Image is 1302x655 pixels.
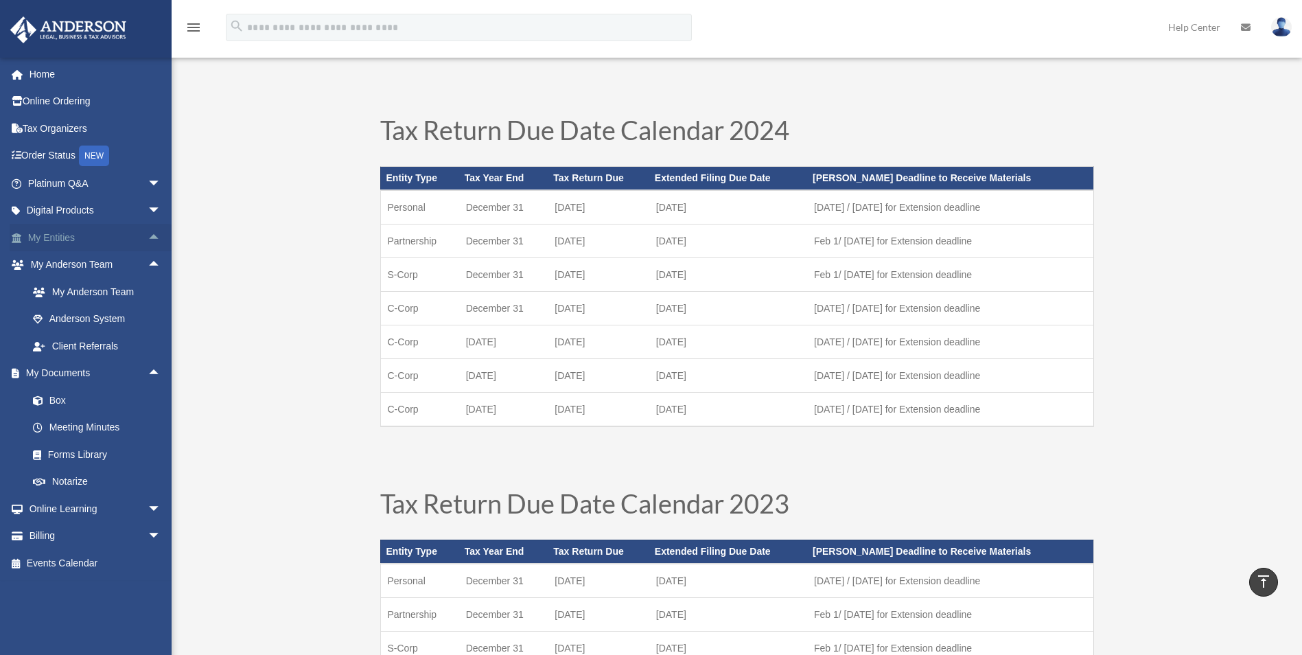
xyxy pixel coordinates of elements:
a: My Entitiesarrow_drop_up [10,224,182,251]
th: Tax Return Due [548,167,649,190]
th: [PERSON_NAME] Deadline to Receive Materials [807,167,1093,190]
td: [DATE] [649,224,807,257]
span: arrow_drop_up [148,224,175,252]
th: Entity Type [380,167,459,190]
a: Digital Productsarrow_drop_down [10,197,182,225]
a: Online Ordering [10,88,182,115]
img: Anderson Advisors Platinum Portal [6,16,130,43]
td: Feb 1/ [DATE] for Extension deadline [807,224,1093,257]
a: Forms Library [19,441,182,468]
a: Online Learningarrow_drop_down [10,495,182,522]
td: [DATE] [548,224,649,257]
a: Tax Organizers [10,115,182,142]
td: December 31 [459,564,548,598]
td: C-Corp [380,325,459,358]
a: Notarize [19,468,182,496]
th: Entity Type [380,540,459,563]
td: [DATE] [548,564,649,598]
i: search [229,19,244,34]
td: [DATE] [649,257,807,291]
th: Extended Filing Due Date [649,167,807,190]
span: arrow_drop_down [148,197,175,225]
th: Tax Year End [459,167,548,190]
span: arrow_drop_down [148,495,175,523]
span: arrow_drop_up [148,251,175,279]
th: Tax Return Due [548,540,649,563]
td: [DATE] [649,358,807,392]
td: [DATE] [548,190,649,225]
td: [DATE] [649,597,807,631]
td: December 31 [459,597,548,631]
div: NEW [79,146,109,166]
td: [DATE] [548,392,649,426]
a: Client Referrals [19,332,182,360]
td: Personal [380,564,459,598]
td: [DATE] / [DATE] for Extension deadline [807,358,1093,392]
a: My Documentsarrow_drop_up [10,360,182,387]
td: Partnership [380,597,459,631]
td: C-Corp [380,291,459,325]
td: [DATE] / [DATE] for Extension deadline [807,291,1093,325]
td: December 31 [459,224,548,257]
td: [DATE] [649,325,807,358]
a: Billingarrow_drop_down [10,522,182,550]
h1: Tax Return Due Date Calendar 2023 [380,490,1094,523]
td: [DATE] [649,392,807,426]
span: arrow_drop_down [148,170,175,198]
td: [DATE] / [DATE] for Extension deadline [807,190,1093,225]
td: [DATE] [548,257,649,291]
td: C-Corp [380,392,459,426]
td: [DATE] / [DATE] for Extension deadline [807,325,1093,358]
a: Platinum Q&Aarrow_drop_down [10,170,182,197]
i: vertical_align_top [1255,573,1272,590]
span: arrow_drop_up [148,360,175,388]
th: [PERSON_NAME] Deadline to Receive Materials [807,540,1093,563]
td: [DATE] [459,358,548,392]
td: S-Corp [380,257,459,291]
td: [DATE] [459,325,548,358]
td: Feb 1/ [DATE] for Extension deadline [807,597,1093,631]
span: arrow_drop_down [148,522,175,551]
a: Home [10,60,182,88]
a: Anderson System [19,306,182,333]
td: [DATE] [649,190,807,225]
th: Tax Year End [459,540,548,563]
td: [DATE] [649,564,807,598]
a: Order StatusNEW [10,142,182,170]
td: [DATE] [459,392,548,426]
td: December 31 [459,291,548,325]
td: [DATE] [548,291,649,325]
td: December 31 [459,257,548,291]
td: C-Corp [380,358,459,392]
td: [DATE] [649,291,807,325]
a: Events Calendar [10,549,182,577]
a: My Anderson Team [19,278,182,306]
a: Meeting Minutes [19,414,182,441]
h1: Tax Return Due Date Calendar 2024 [380,117,1094,150]
a: menu [185,24,202,36]
td: [DATE] [548,597,649,631]
td: [DATE] / [DATE] for Extension deadline [807,564,1093,598]
img: User Pic [1271,17,1292,37]
td: Partnership [380,224,459,257]
td: December 31 [459,190,548,225]
th: Extended Filing Due Date [649,540,807,563]
td: Personal [380,190,459,225]
a: My Anderson Teamarrow_drop_up [10,251,182,279]
td: Feb 1/ [DATE] for Extension deadline [807,257,1093,291]
i: menu [185,19,202,36]
a: Box [19,387,182,414]
td: [DATE] [548,358,649,392]
td: [DATE] / [DATE] for Extension deadline [807,392,1093,426]
a: vertical_align_top [1249,568,1278,597]
td: [DATE] [548,325,649,358]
